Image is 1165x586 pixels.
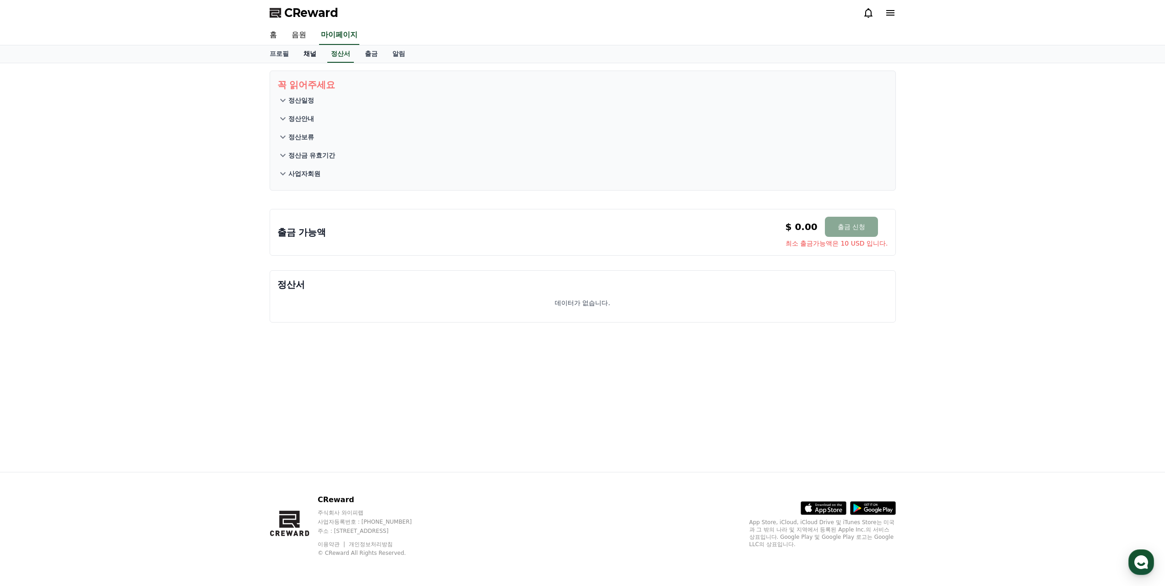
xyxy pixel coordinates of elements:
button: 사업자회원 [277,164,888,183]
p: 주식회사 와이피랩 [318,509,429,516]
a: 개인정보처리방침 [349,541,393,548]
a: CReward [270,5,338,20]
img: logo_orange.svg [15,15,22,22]
p: 데이터가 없습니다. [555,298,610,307]
a: 이용약관 [318,541,347,548]
p: 정산일정 [288,96,314,105]
button: 정산보류 [277,128,888,146]
button: 출금 신청 [825,217,878,237]
p: 사업자회원 [288,169,320,178]
div: v 4.0.25 [26,15,45,22]
p: 사업자등록번호 : [PHONE_NUMBER] [318,518,429,526]
span: 설정 [141,304,152,312]
a: 홈 [262,26,284,45]
p: 주소 : [STREET_ADDRESS] [318,527,429,535]
img: tab_keywords_by_traffic_grey.svg [91,53,98,60]
p: CReward [318,494,429,505]
a: 채널 [296,45,324,63]
a: 홈 [3,290,60,313]
a: 출금 [358,45,385,63]
p: 정산금 유효기간 [288,151,336,160]
a: 정산서 [327,45,354,63]
p: 정산안내 [288,114,314,123]
p: 정산서 [277,278,888,291]
a: 프로필 [262,45,296,63]
button: 정산일정 [277,91,888,110]
a: 대화 [60,290,118,313]
div: Domain Overview [35,54,82,60]
button: 정산금 유효기간 [277,146,888,164]
p: © CReward All Rights Reserved. [318,549,429,557]
p: $ 0.00 [786,220,818,233]
p: App Store, iCloud, iCloud Drive 및 iTunes Store는 미국과 그 밖의 나라 및 지역에서 등록된 Apple Inc.의 서비스 상표입니다. Goo... [749,519,896,548]
p: 출금 가능액 [277,226,326,239]
p: 꼭 읽어주세요 [277,78,888,91]
img: website_grey.svg [15,24,22,31]
span: CReward [284,5,338,20]
a: 음원 [284,26,314,45]
a: 알림 [385,45,412,63]
div: Keywords by Traffic [101,54,154,60]
div: Domain: [DOMAIN_NAME] [24,24,101,31]
button: 정산안내 [277,110,888,128]
span: 홈 [29,304,34,312]
a: 설정 [118,290,176,313]
p: 정산보류 [288,132,314,142]
img: tab_domain_overview_orange.svg [25,53,32,60]
span: 대화 [84,305,95,312]
a: 마이페이지 [319,26,359,45]
span: 최소 출금가능액은 10 USD 입니다. [786,239,888,248]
